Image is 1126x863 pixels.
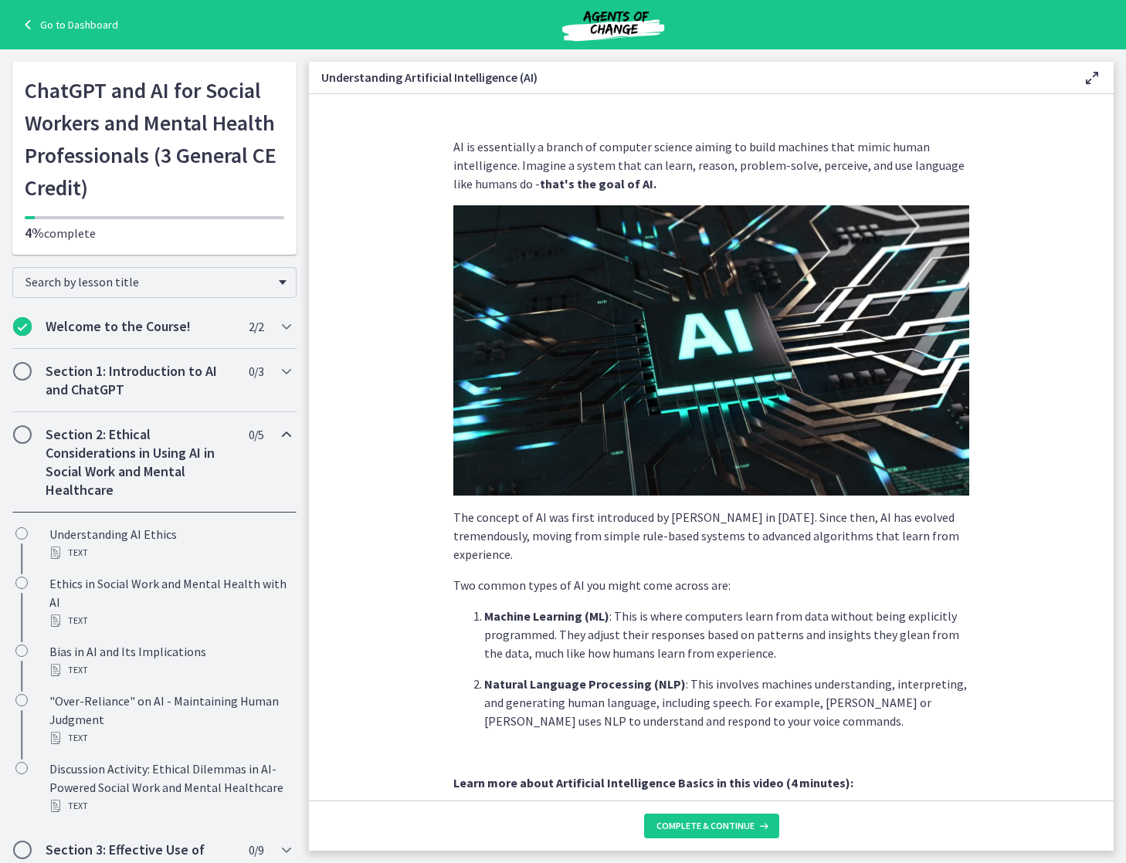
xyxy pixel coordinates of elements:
img: Black_Minimalist_Modern_AI_Robot_Presentation_%281%29.png [453,205,969,496]
p: : This is where computers learn from data without being explicitly programmed. They adjust their ... [484,607,969,662]
span: Search by lesson title [25,274,271,289]
strong: that's the goal of AI. [540,176,656,191]
div: Text [49,543,290,562]
p: complete [25,224,284,242]
span: 0 / 9 [249,841,263,859]
p: The concept of AI was first introduced by [PERSON_NAME] in [DATE]. Since then, AI has evolved tre... [453,508,969,563]
span: 0 / 3 [249,362,263,381]
p: : This involves machines understanding, interpreting, and generating human language, including sp... [484,675,969,730]
div: Bias in AI and Its Implications [49,642,290,679]
img: Agents of Change [521,6,706,43]
strong: Natural Language Processing (NLP) [484,676,686,692]
strong: Learn more about Artificial Intelligence Basics in this video (4 minutes): [453,775,853,790]
h2: Welcome to the Course! [46,317,234,336]
div: Text [49,797,290,815]
span: 0 / 5 [249,425,263,444]
h2: Section 2: Ethical Considerations in Using AI in Social Work and Mental Healthcare [46,425,234,499]
p: Two common types of AI you might come across are: [453,576,969,594]
div: Understanding AI Ethics [49,525,290,562]
div: Text [49,729,290,747]
div: Text [49,661,290,679]
div: Search by lesson title [12,267,297,298]
button: Complete & continue [644,814,779,838]
div: Text [49,611,290,630]
div: Ethics in Social Work and Mental Health with AI [49,574,290,630]
a: Go to Dashboard [19,15,118,34]
i: Completed [13,317,32,336]
span: Complete & continue [656,820,755,832]
h3: Understanding Artificial Intelligence (AI) [321,68,1058,86]
span: 2 / 2 [249,317,263,336]
h1: ChatGPT and AI for Social Workers and Mental Health Professionals (3 General CE Credit) [25,74,284,204]
div: Discussion Activity: Ethical Dilemmas in AI-Powered Social Work and Mental Healthcare [49,760,290,815]
p: AI is essentially a branch of computer science aiming to build machines that mimic human intellig... [453,137,969,193]
div: "Over-Reliance" on AI - Maintaining Human Judgment [49,692,290,747]
h2: Section 1: Introduction to AI and ChatGPT [46,362,234,399]
span: 4% [25,224,44,242]
strong: Machine Learning (ML) [484,608,609,624]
